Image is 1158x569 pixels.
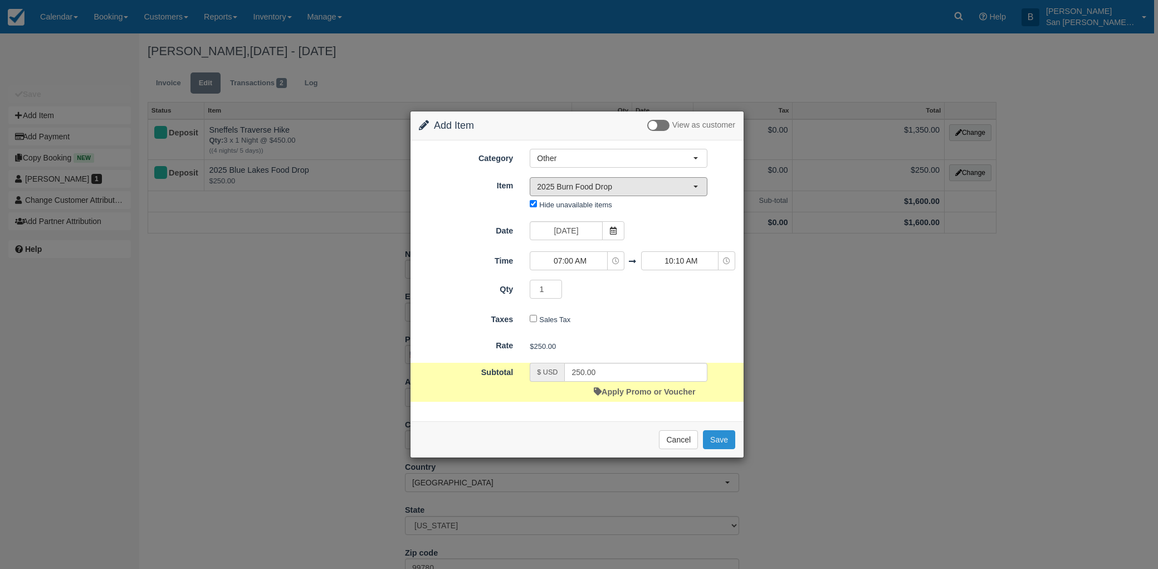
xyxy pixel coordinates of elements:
small: $ USD [537,368,558,376]
span: Other [537,153,693,164]
label: Qty [411,280,521,295]
label: Hide unavailable items [539,201,612,209]
span: View as customer [672,121,735,130]
label: Date [411,221,521,237]
span: 07:00 AM [530,255,609,266]
label: Rate [411,336,521,352]
label: Time [411,251,521,267]
span: Add Item [434,120,474,131]
button: 10:10 AM [641,251,735,270]
label: Taxes [411,310,521,325]
label: Item [411,176,521,192]
button: Cancel [659,430,698,449]
div: $250.00 [521,337,744,356]
button: Other [530,149,707,168]
span: 2025 Burn Food Drop [537,181,693,192]
label: Subtotal [411,363,521,378]
a: Apply Promo or Voucher [594,387,695,396]
button: 07:00 AM [530,251,624,270]
label: Category [411,149,521,164]
button: 2025 Burn Food Drop [530,177,707,196]
label: Sales Tax [539,315,570,324]
span: 10:10 AM [642,255,721,266]
button: Save [703,430,735,449]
